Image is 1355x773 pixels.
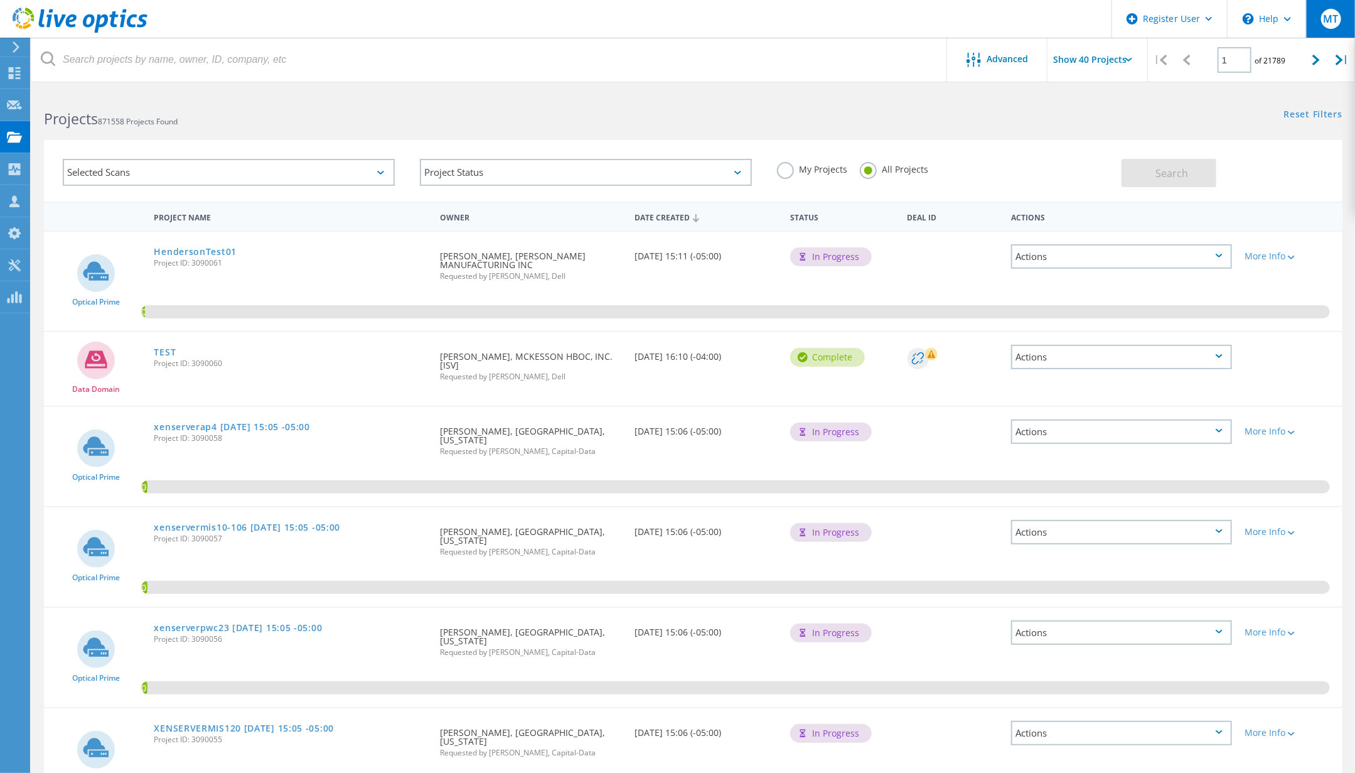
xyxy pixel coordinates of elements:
a: xenserverpwc23 [DATE] 15:05 -05:00 [154,624,323,632]
div: Owner [434,205,628,228]
span: Optical Prime [72,674,120,682]
div: [DATE] 16:10 (-04:00) [628,332,784,374]
div: [PERSON_NAME], [PERSON_NAME] MANUFACTURING INC [434,232,628,293]
div: Status [784,205,901,228]
div: In Progress [790,247,872,266]
span: Advanced [987,55,1029,63]
a: XENSERVERMIS120 [DATE] 15:05 -05:00 [154,724,335,733]
div: Actions [1005,205,1238,228]
span: Requested by [PERSON_NAME], Capital-Data [440,649,622,656]
div: [PERSON_NAME], [GEOGRAPHIC_DATA], [US_STATE] [434,608,628,669]
span: MT [1323,14,1338,24]
div: More Info [1245,427,1336,436]
div: Actions [1011,721,1232,745]
label: All Projects [860,162,928,174]
div: Selected Scans [63,159,395,186]
a: xenservermis10-106 [DATE] 15:05 -05:00 [154,523,341,532]
div: More Info [1245,527,1336,536]
div: Project Status [420,159,752,186]
a: Reset Filters [1284,110,1342,121]
div: Actions [1011,244,1232,269]
div: [DATE] 15:06 (-05:00) [628,507,784,549]
div: Actions [1011,620,1232,645]
input: Search projects by name, owner, ID, company, etc [31,38,948,82]
span: 0.31% [141,305,145,316]
span: Project ID: 3090055 [154,736,427,743]
a: TEST [154,348,176,357]
div: In Progress [790,724,872,743]
button: Search [1122,159,1216,187]
span: Requested by [PERSON_NAME], Dell [440,373,622,381]
div: [PERSON_NAME], [GEOGRAPHIC_DATA], [US_STATE] [434,407,628,468]
div: Complete [790,348,865,367]
div: [DATE] 15:06 (-05:00) [628,608,784,649]
div: Actions [1011,345,1232,369]
span: Project ID: 3090061 [154,259,427,267]
a: HendersonTest01 [154,247,237,256]
span: Project ID: 3090056 [154,635,427,643]
a: xenserverap4 [DATE] 15:05 -05:00 [154,423,310,431]
div: In Progress [790,423,872,441]
div: In Progress [790,624,872,642]
div: [DATE] 15:06 (-05:00) [628,407,784,448]
div: [DATE] 15:06 (-05:00) [628,708,784,750]
span: of 21789 [1255,55,1285,66]
span: Project ID: 3090058 [154,435,427,442]
div: [PERSON_NAME], MCKESSON HBOC, INC. [ISV] [434,332,628,393]
span: Search [1155,166,1188,180]
div: | [1148,38,1174,82]
b: Projects [44,109,98,129]
div: Project Name [148,205,434,228]
svg: \n [1243,13,1254,24]
span: Optical Prime [72,473,120,481]
div: | [1329,38,1355,82]
span: Requested by [PERSON_NAME], Capital-Data [440,548,622,556]
span: Requested by [PERSON_NAME], Capital-Data [440,448,622,455]
div: In Progress [790,523,872,542]
span: Data Domain [72,386,120,393]
span: Optical Prime [72,298,120,306]
div: Date Created [628,205,784,229]
span: 0.52% [141,480,147,492]
span: Project ID: 3090060 [154,360,427,367]
div: [PERSON_NAME], [GEOGRAPHIC_DATA], [US_STATE] [434,708,628,769]
div: Actions [1011,520,1232,544]
div: Deal Id [901,205,1005,228]
div: More Info [1245,728,1336,737]
span: Optical Prime [72,574,120,581]
div: More Info [1245,628,1336,637]
span: Requested by [PERSON_NAME], Dell [440,273,622,280]
label: My Projects [777,162,847,174]
div: [DATE] 15:11 (-05:00) [628,232,784,273]
span: 0.52% [141,681,147,693]
a: Live Optics Dashboard [13,26,147,35]
span: 871558 Projects Found [98,116,178,127]
div: More Info [1245,252,1336,261]
span: Project ID: 3090057 [154,535,427,543]
div: [PERSON_NAME], [GEOGRAPHIC_DATA], [US_STATE] [434,507,628,568]
span: Requested by [PERSON_NAME], Capital-Data [440,749,622,757]
div: Actions [1011,419,1232,444]
span: 0.52% [141,581,147,592]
